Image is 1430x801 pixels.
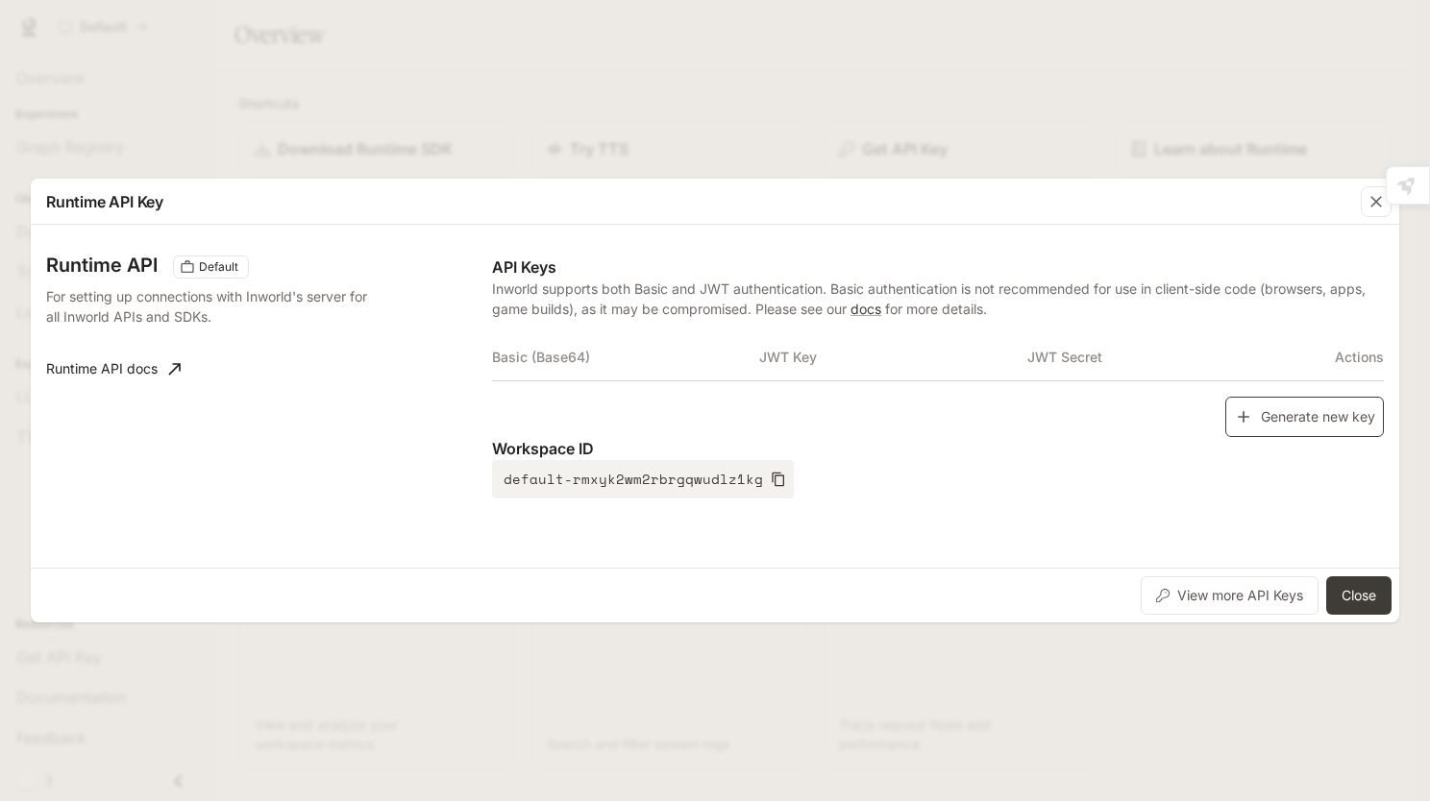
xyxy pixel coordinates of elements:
[173,255,249,279] div: These keys will apply to your current workspace only
[46,190,163,213] p: Runtime API Key
[1141,576,1319,615] button: View more API Keys
[191,258,246,276] span: Default
[492,255,1384,279] p: API Keys
[851,301,881,317] a: docs
[492,279,1384,319] p: Inworld supports both Basic and JWT authentication. Basic authentication is not recommended for u...
[492,437,1384,460] p: Workspace ID
[1027,334,1294,380] th: JWT Secret
[38,350,188,388] a: Runtime API docs
[46,255,158,275] h3: Runtime API
[1294,334,1384,380] th: Actions
[1225,397,1384,438] button: Generate new key
[759,334,1026,380] th: JWT Key
[1326,576,1392,615] button: Close
[492,334,759,380] th: Basic (Base64)
[46,286,369,327] p: For setting up connections with Inworld's server for all Inworld APIs and SDKs.
[492,460,794,498] button: default-rmxyk2wm2rbrgqwudlz1kg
